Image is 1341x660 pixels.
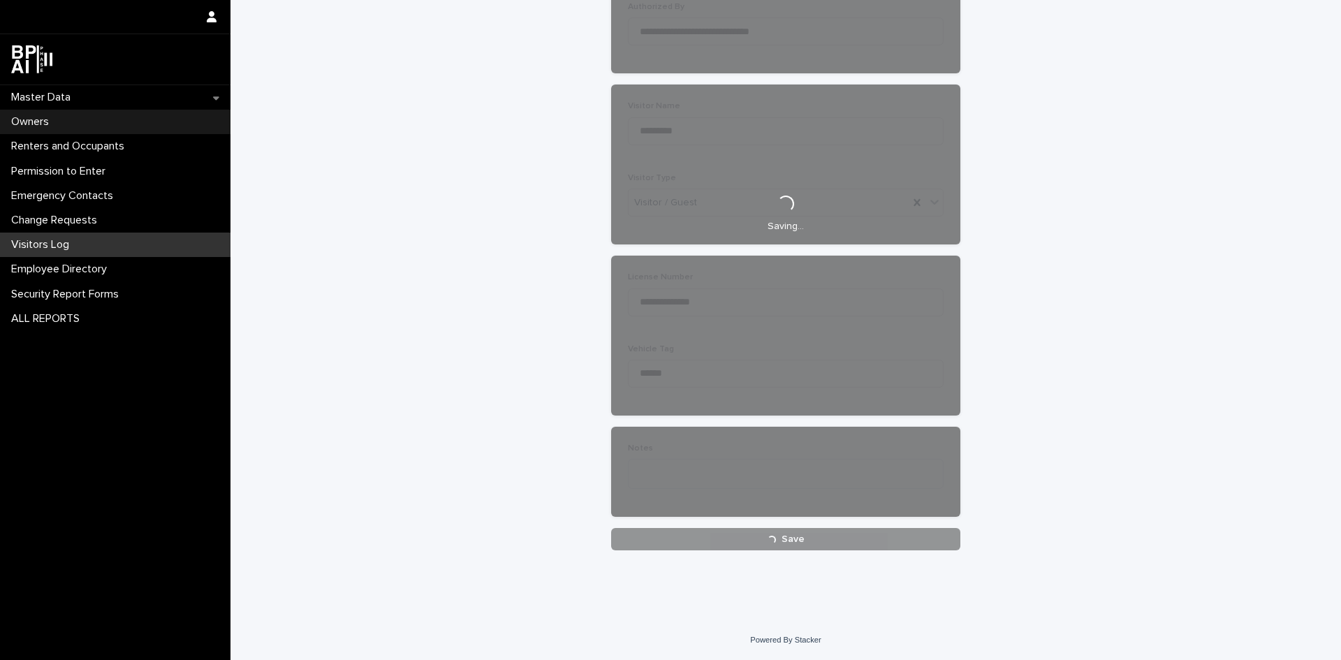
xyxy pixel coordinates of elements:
[6,91,82,104] p: Master Data
[6,214,108,227] p: Change Requests
[750,636,821,644] a: Powered By Stacker
[611,528,960,550] button: Save
[6,312,91,325] p: ALL REPORTS
[6,263,118,276] p: Employee Directory
[6,140,135,153] p: Renters and Occupants
[782,534,805,544] span: Save
[6,115,60,129] p: Owners
[11,45,52,73] img: dwgmcNfxSF6WIOOXiGgu
[6,288,130,301] p: Security Report Forms
[768,221,804,233] p: Saving…
[6,189,124,203] p: Emergency Contacts
[6,165,117,178] p: Permission to Enter
[6,238,80,251] p: Visitors Log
